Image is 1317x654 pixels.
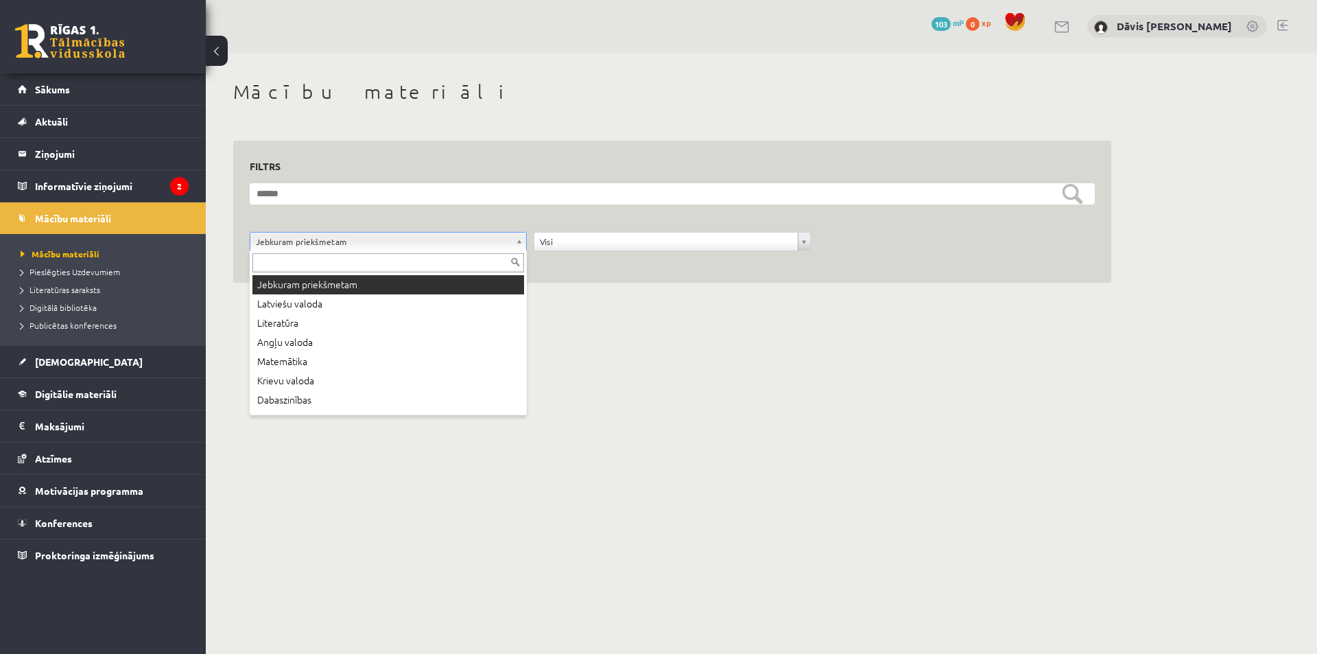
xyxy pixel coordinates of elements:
[252,294,524,314] div: Latviešu valoda
[252,314,524,333] div: Literatūra
[252,352,524,371] div: Matemātika
[252,410,524,429] div: Datorika
[252,333,524,352] div: Angļu valoda
[252,390,524,410] div: Dabaszinības
[252,275,524,294] div: Jebkuram priekšmetam
[252,371,524,390] div: Krievu valoda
